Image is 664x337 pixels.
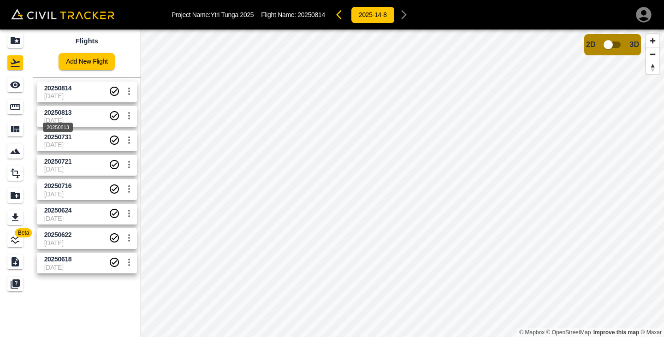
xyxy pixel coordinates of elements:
[297,11,325,18] span: 20250814
[593,329,639,336] a: Map feedback
[261,11,325,18] p: Flight Name:
[519,329,545,336] a: Mapbox
[351,6,395,24] button: 2025-14-8
[646,47,659,61] button: Zoom out
[141,30,664,337] canvas: Map
[640,329,662,336] a: Maxar
[630,41,639,49] span: 3D
[646,61,659,74] button: Reset bearing to north
[172,11,254,18] p: Project Name: Ytri Tunga 2025
[43,123,73,132] div: 20250813
[646,34,659,47] button: Zoom in
[11,9,114,19] img: Civil Tracker
[586,41,595,49] span: 2D
[546,329,591,336] a: OpenStreetMap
